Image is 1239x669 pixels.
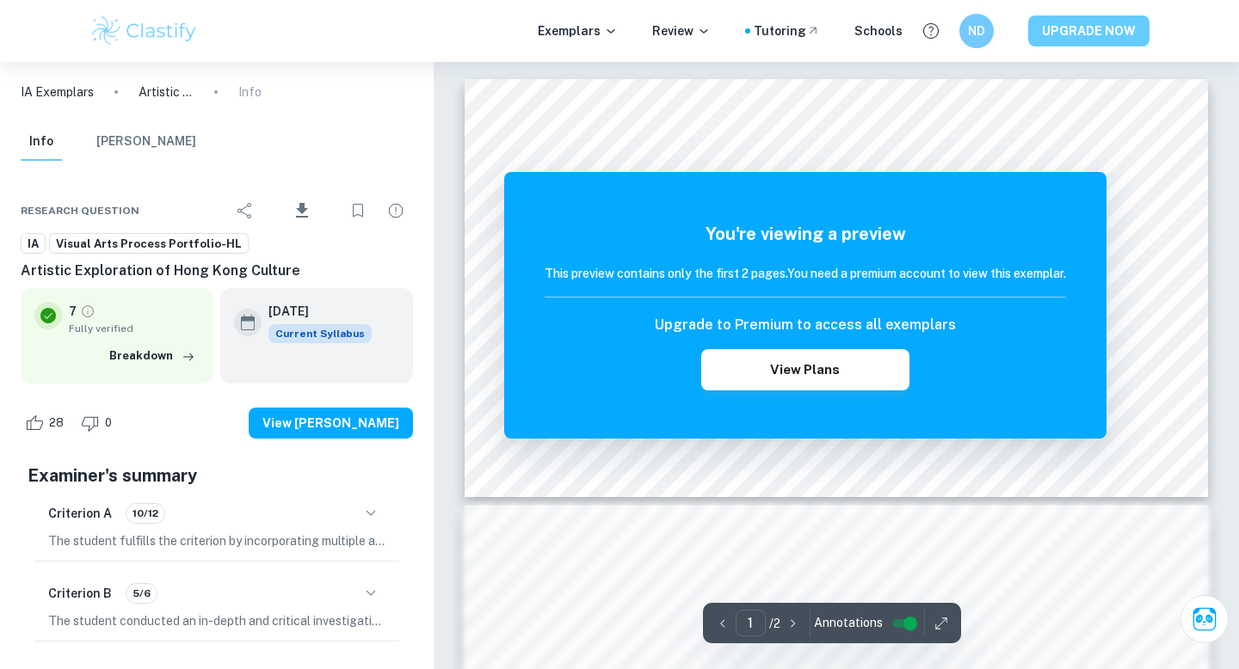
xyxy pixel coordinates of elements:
div: This exemplar is based on the current syllabus. Feel free to refer to it for inspiration/ideas wh... [268,324,372,343]
span: Research question [21,203,139,218]
p: The student fulfills the criterion by incorporating multiple art-making formats, including two-di... [48,531,385,550]
h5: Examiner's summary [28,463,406,488]
p: Review [652,21,711,40]
h6: Criterion B [48,584,112,603]
h5: You're viewing a preview [545,221,1066,247]
button: Help and Feedback [916,16,946,46]
h6: This preview contains only the first 2 pages. You need a premium account to view this exemplar. [545,264,1066,283]
span: Annotations [814,614,883,632]
span: IA [22,236,45,253]
button: [PERSON_NAME] [96,123,196,161]
div: Like [21,409,73,437]
button: UPGRADE NOW [1028,15,1150,46]
div: Bookmark [341,193,375,228]
div: Download [266,188,337,233]
button: View [PERSON_NAME] [249,408,413,439]
span: 10/12 [126,506,164,521]
div: Dislike [77,409,121,437]
span: Visual Arts Process Portfolio-HL [50,236,248,253]
p: Info [238,83,262,101]
img: Clastify logo [89,14,199,48]
p: Exemplars [538,21,618,40]
h6: Upgrade to Premium to access all exemplars [655,315,956,335]
p: / 2 [769,614,780,633]
p: The student conducted an in-depth and critical investigation in their portfolio, specifically exp... [48,611,385,630]
h6: [DATE] [268,302,358,321]
a: Visual Arts Process Portfolio-HL [49,233,249,255]
a: Grade fully verified [80,304,96,319]
button: View Plans [701,349,909,390]
a: Schools [854,21,903,40]
button: Ask Clai [1180,595,1229,643]
div: Report issue [379,193,413,228]
a: IA Exemplars [21,83,94,101]
p: 7 [69,302,77,321]
button: ND [959,14,994,48]
p: Artistic Exploration of Hong Kong Culture [139,83,194,101]
h6: Artistic Exploration of Hong Kong Culture [21,261,413,281]
button: Info [21,123,62,161]
span: 0 [96,414,121,432]
span: 28 [40,414,73,432]
a: Tutoring [754,21,820,40]
div: Share [228,193,262,228]
a: IA [21,233,46,255]
button: Breakdown [105,343,200,369]
span: Current Syllabus [268,324,372,343]
h6: Criterion A [48,504,112,523]
span: 5/6 [126,586,157,601]
span: Fully verified [69,321,200,336]
h6: ND [967,21,987,40]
